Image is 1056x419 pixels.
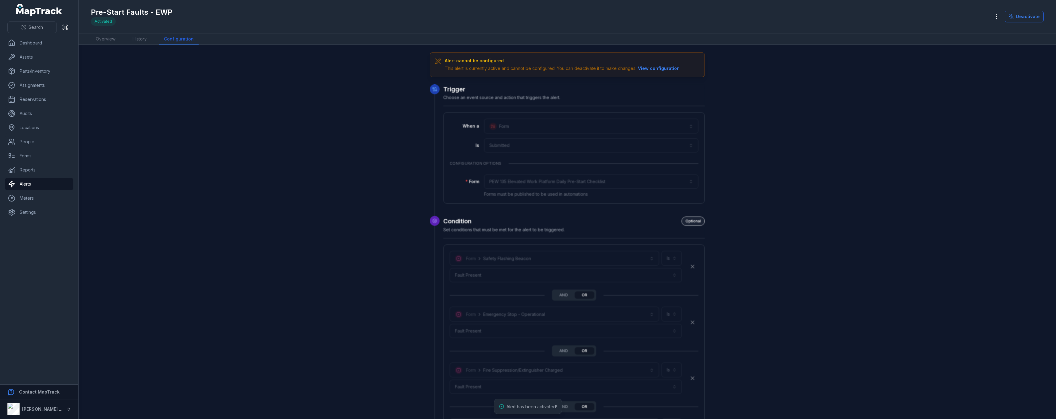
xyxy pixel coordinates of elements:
a: Forms [5,150,73,162]
a: Audits [5,107,73,120]
a: Overview [91,33,120,45]
a: Locations [5,121,73,134]
a: Parts/Inventory [5,65,73,77]
button: Search [7,21,57,33]
a: Reservations [5,93,73,106]
button: Deactivate [1005,11,1044,22]
strong: [PERSON_NAME] Group [22,406,72,412]
h1: Pre-Start Faults - EWP [91,7,173,17]
a: People [5,136,73,148]
a: Alerts [5,178,73,190]
div: Activated [91,17,116,26]
a: Settings [5,206,73,218]
a: Reports [5,164,73,176]
button: View configuration [636,65,681,72]
span: Search [29,24,43,30]
span: Alert has been activated! [507,404,557,409]
h3: Alert cannot be configured [445,58,681,64]
a: History [128,33,152,45]
a: Configuration [159,33,199,45]
a: MapTrack [16,4,62,16]
strong: Contact MapTrack [19,389,60,394]
a: Meters [5,192,73,204]
a: Assets [5,51,73,63]
a: Assignments [5,79,73,91]
a: Dashboard [5,37,73,49]
div: This alert is currently active and cannot be configured. You can deactivate it to make changes. [445,65,681,72]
